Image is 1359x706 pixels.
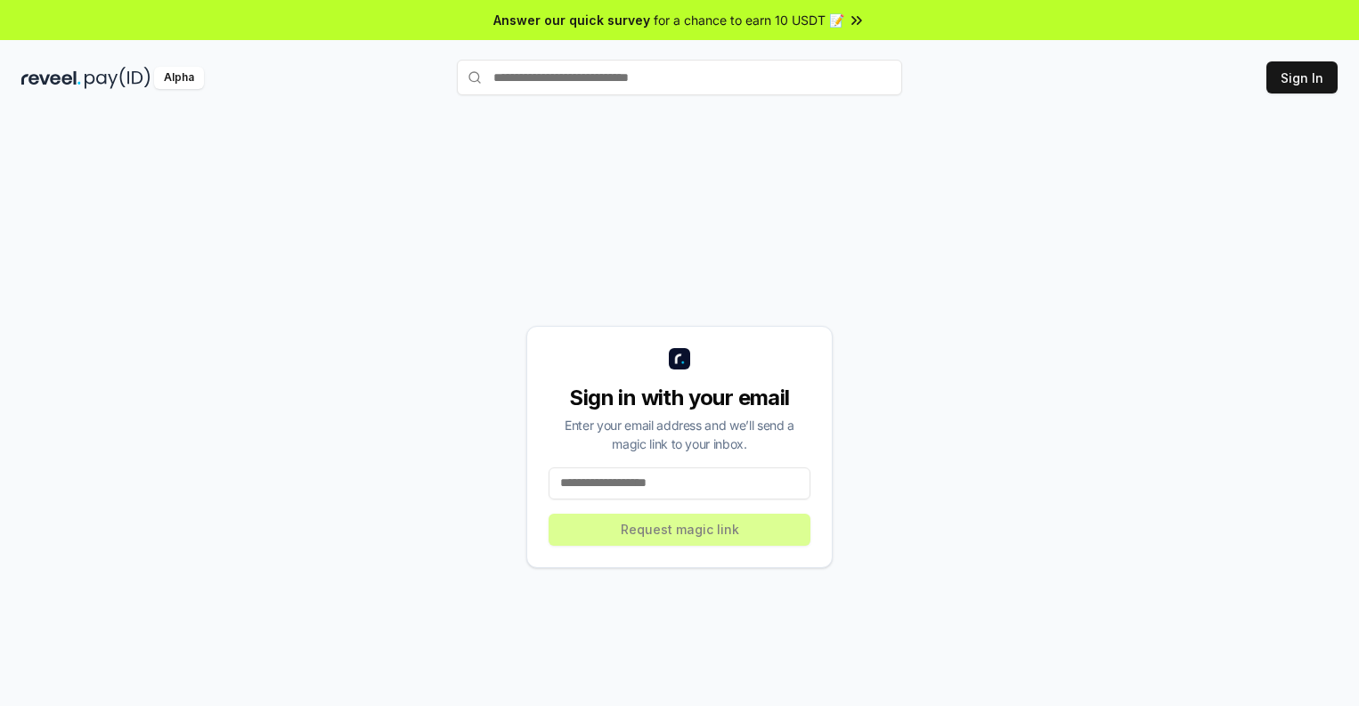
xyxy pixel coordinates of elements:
[1266,61,1338,93] button: Sign In
[549,384,810,412] div: Sign in with your email
[669,348,690,369] img: logo_small
[654,11,844,29] span: for a chance to earn 10 USDT 📝
[85,67,151,89] img: pay_id
[549,416,810,453] div: Enter your email address and we’ll send a magic link to your inbox.
[154,67,204,89] div: Alpha
[21,67,81,89] img: reveel_dark
[493,11,650,29] span: Answer our quick survey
